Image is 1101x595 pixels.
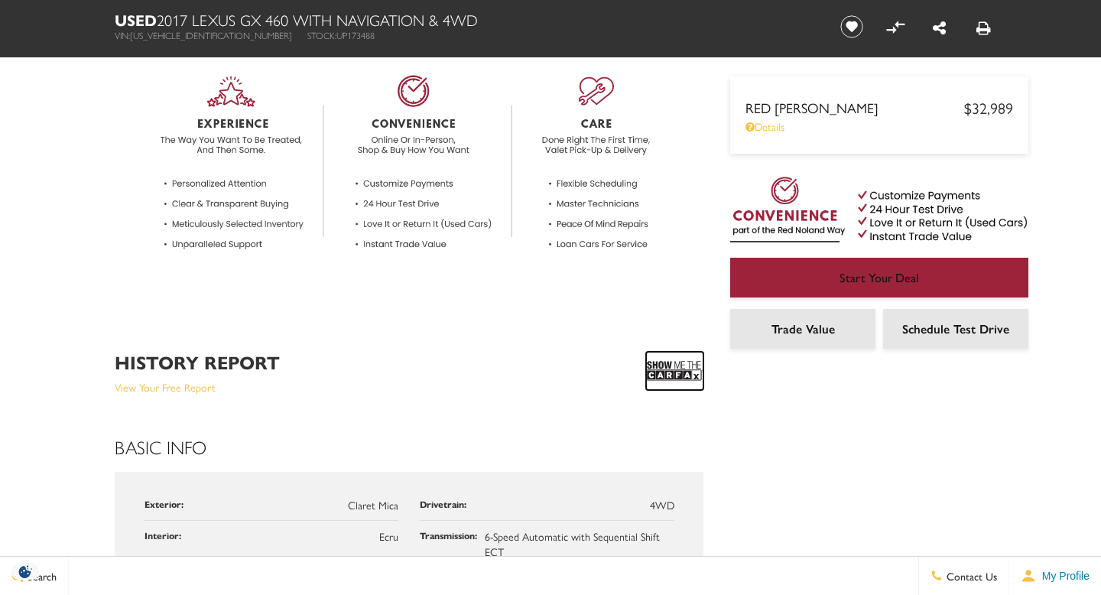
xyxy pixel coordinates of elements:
[650,497,674,512] span: 4WD
[115,28,130,42] span: VIN:
[8,564,43,580] section: Click to Open Cookie Consent Modal
[745,119,1013,134] a: Details
[379,528,398,544] span: Ecru
[348,497,398,512] span: Claret Mica
[145,497,191,510] div: Exterior:
[307,28,336,42] span: Stock:
[883,309,1028,349] a: Schedule Test Drive
[1009,557,1101,595] button: Open user profile menu
[884,15,907,38] button: Compare Vehicle
[771,320,835,337] span: Trade Value
[115,352,280,372] h2: History Report
[646,352,703,390] img: Show me the Carfax
[730,309,875,349] a: Trade Value
[115,379,216,395] a: View Your Free Report
[745,98,964,117] span: Red [PERSON_NAME]
[730,258,1028,297] a: Start Your Deal
[115,11,814,28] h1: 2017 Lexus GX 460 With Navigation & 4WD
[840,268,919,286] span: Start Your Deal
[145,528,189,541] div: Interior:
[943,568,997,584] span: Contact Us
[964,96,1013,119] span: $32,989
[1036,570,1090,582] span: My Profile
[8,564,43,580] img: Opt-Out Icon
[420,528,485,541] div: Transmission:
[115,8,157,31] strong: Used
[485,528,660,559] span: 6-Speed Automatic with Sequential Shift ECT
[976,16,991,38] a: Print this Used 2017 Lexus GX 460 With Navigation & 4WD
[835,15,869,39] button: Save vehicle
[902,320,1009,337] span: Schedule Test Drive
[420,497,474,510] div: Drivetrain:
[336,28,375,42] span: UP173488
[115,433,703,460] h2: Basic Info
[130,28,292,42] span: [US_VEHICLE_IDENTIFICATION_NUMBER]
[933,16,946,38] a: Share this Used 2017 Lexus GX 460 With Navigation & 4WD
[745,96,1013,119] a: Red [PERSON_NAME] $32,989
